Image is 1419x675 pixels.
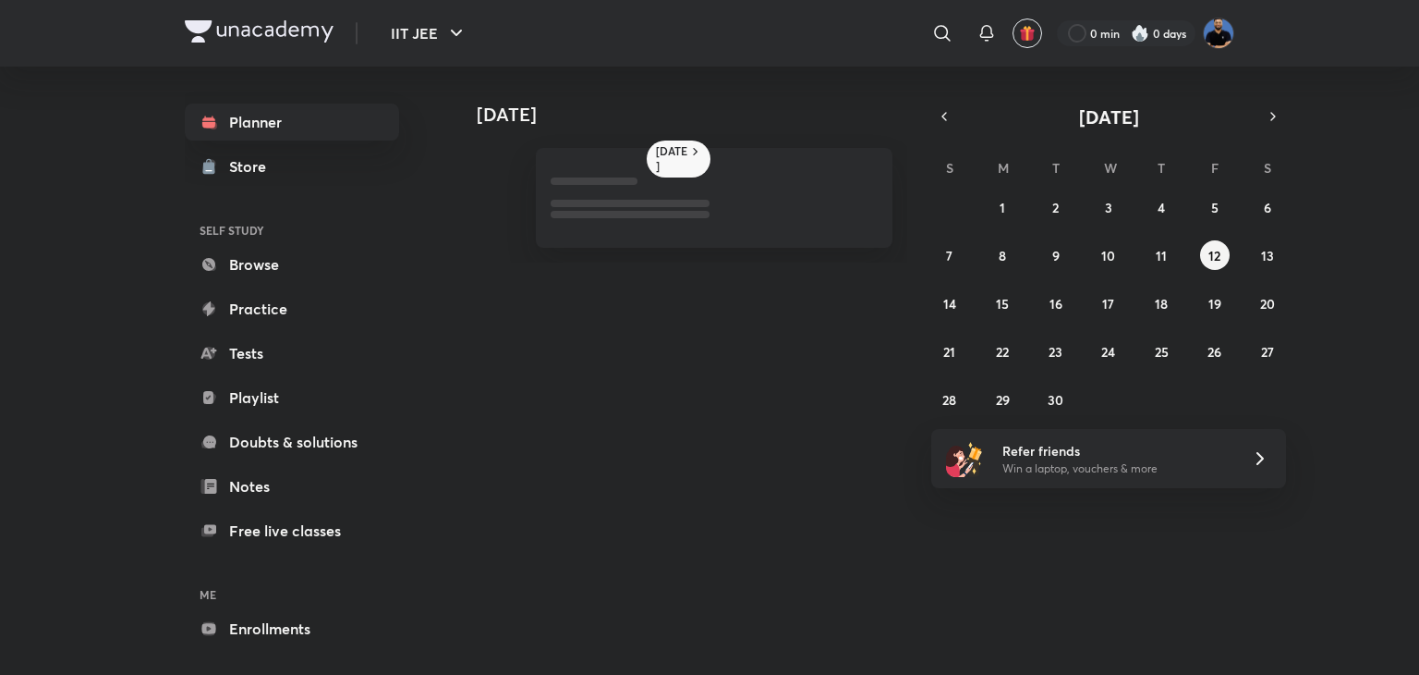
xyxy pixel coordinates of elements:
abbr: September 3, 2025 [1105,199,1112,216]
button: IIT JEE [380,15,479,52]
abbr: September 13, 2025 [1261,247,1274,264]
abbr: September 26, 2025 [1207,343,1221,361]
button: September 6, 2025 [1253,192,1282,222]
button: September 7, 2025 [935,240,964,270]
img: Md Afroj [1203,18,1234,49]
abbr: September 25, 2025 [1155,343,1169,361]
button: September 26, 2025 [1200,337,1230,366]
abbr: September 4, 2025 [1158,199,1165,216]
img: streak [1131,24,1149,43]
button: September 1, 2025 [988,192,1017,222]
button: September 3, 2025 [1094,192,1123,222]
abbr: September 23, 2025 [1049,343,1062,361]
a: Enrollments [185,610,399,647]
button: September 20, 2025 [1253,288,1282,318]
img: Company Logo [185,20,334,43]
button: September 5, 2025 [1200,192,1230,222]
a: Doubts & solutions [185,423,399,460]
button: [DATE] [957,104,1260,129]
abbr: September 24, 2025 [1101,343,1115,361]
abbr: Monday [998,159,1009,177]
abbr: September 12, 2025 [1208,247,1220,264]
button: September 28, 2025 [935,385,964,414]
abbr: September 27, 2025 [1261,343,1274,361]
button: September 11, 2025 [1146,240,1176,270]
button: September 9, 2025 [1041,240,1071,270]
img: avatar [1019,25,1036,42]
abbr: September 7, 2025 [946,247,952,264]
abbr: Tuesday [1052,159,1060,177]
button: September 14, 2025 [935,288,964,318]
a: Tests [185,335,399,372]
abbr: Friday [1211,159,1219,177]
abbr: September 20, 2025 [1260,295,1275,313]
abbr: September 17, 2025 [1102,295,1114,313]
a: Store [185,148,399,185]
a: Free live classes [185,512,399,549]
button: September 30, 2025 [1041,385,1071,414]
abbr: September 22, 2025 [996,343,1009,361]
button: September 25, 2025 [1146,337,1176,366]
abbr: September 29, 2025 [996,391,1010,409]
abbr: September 9, 2025 [1052,247,1060,264]
abbr: Wednesday [1104,159,1117,177]
button: September 10, 2025 [1094,240,1123,270]
button: avatar [1013,18,1042,48]
button: September 12, 2025 [1200,240,1230,270]
abbr: September 8, 2025 [999,247,1006,264]
button: September 24, 2025 [1094,337,1123,366]
a: Browse [185,246,399,283]
abbr: September 28, 2025 [942,391,956,409]
button: September 22, 2025 [988,337,1017,366]
abbr: September 14, 2025 [943,295,956,313]
a: Planner [185,104,399,141]
abbr: September 6, 2025 [1264,199,1271,216]
abbr: September 2, 2025 [1052,199,1059,216]
abbr: September 1, 2025 [1000,199,1005,216]
h6: Refer friends [1002,441,1230,460]
h6: ME [185,579,399,610]
abbr: September 18, 2025 [1155,295,1168,313]
button: September 19, 2025 [1200,288,1230,318]
a: Company Logo [185,20,334,47]
button: September 18, 2025 [1146,288,1176,318]
abbr: September 11, 2025 [1156,247,1167,264]
button: September 13, 2025 [1253,240,1282,270]
button: September 16, 2025 [1041,288,1071,318]
img: referral [946,440,983,477]
abbr: September 10, 2025 [1101,247,1115,264]
button: September 27, 2025 [1253,337,1282,366]
abbr: September 30, 2025 [1048,391,1063,409]
div: Store [229,155,277,178]
abbr: Saturday [1264,159,1271,177]
abbr: September 15, 2025 [996,295,1009,313]
button: September 2, 2025 [1041,192,1071,222]
h6: [DATE] [656,144,688,174]
p: Win a laptop, vouchers & more [1002,460,1230,477]
abbr: Thursday [1158,159,1165,177]
button: September 21, 2025 [935,337,964,366]
abbr: September 19, 2025 [1208,295,1221,313]
button: September 29, 2025 [988,385,1017,414]
abbr: September 16, 2025 [1049,295,1062,313]
a: Practice [185,290,399,327]
abbr: September 5, 2025 [1211,199,1219,216]
button: September 17, 2025 [1094,288,1123,318]
abbr: September 21, 2025 [943,343,955,361]
span: [DATE] [1079,104,1139,129]
h4: [DATE] [477,104,911,126]
button: September 23, 2025 [1041,337,1071,366]
a: Playlist [185,379,399,416]
a: Notes [185,468,399,505]
h6: SELF STUDY [185,215,399,246]
abbr: Sunday [946,159,953,177]
button: September 4, 2025 [1146,192,1176,222]
button: September 8, 2025 [988,240,1017,270]
button: September 15, 2025 [988,288,1017,318]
